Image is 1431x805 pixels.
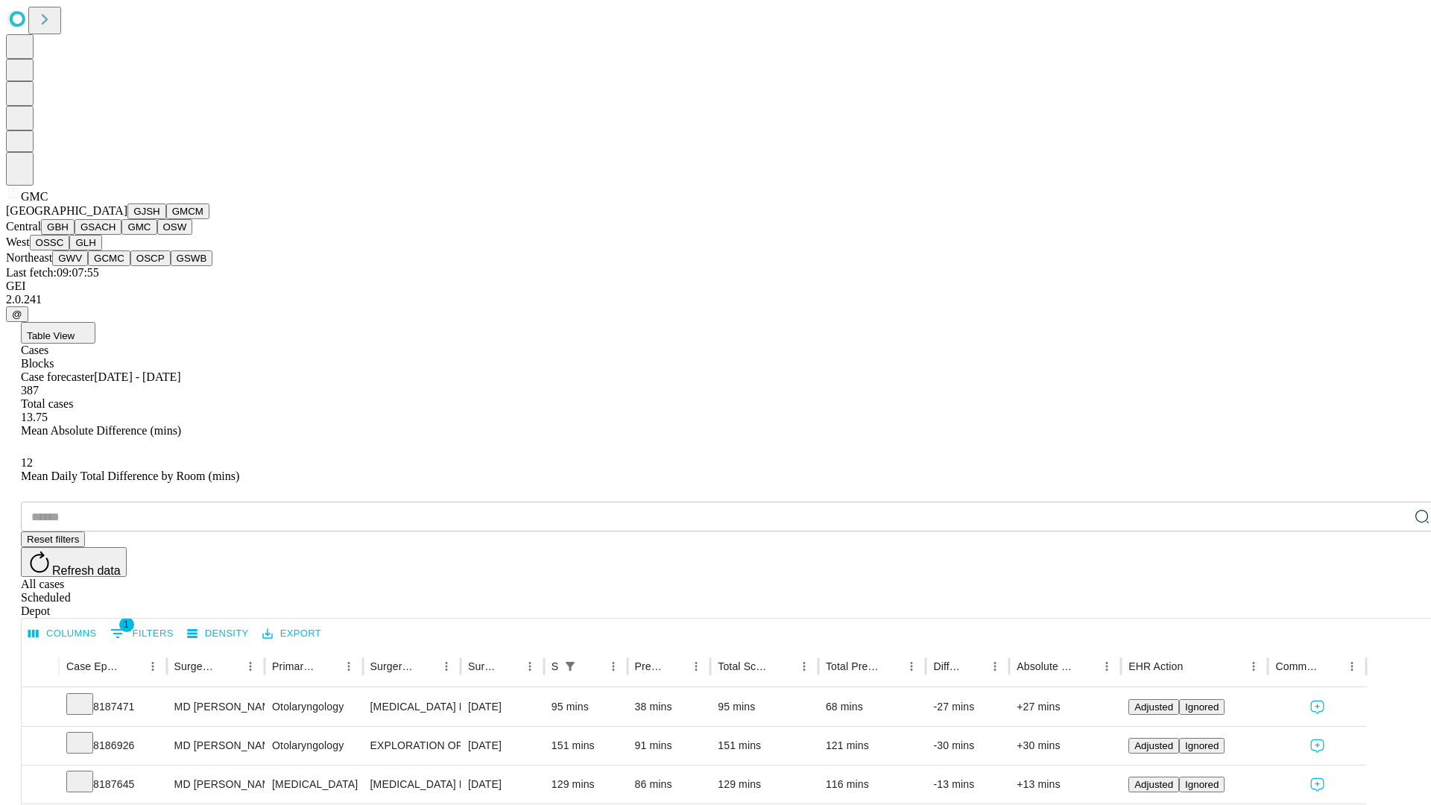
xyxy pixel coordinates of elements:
button: Select columns [25,622,101,645]
button: Sort [773,656,794,677]
div: 1 active filter [560,656,581,677]
button: Menu [1342,656,1362,677]
div: 2.0.241 [6,293,1425,306]
button: Ignored [1179,738,1225,754]
span: Reset filters [27,534,79,545]
div: Difference [933,660,962,672]
button: Sort [499,656,519,677]
button: OSW [157,219,193,235]
button: Menu [1243,656,1264,677]
div: [MEDICAL_DATA] DIRECT WITH [MEDICAL_DATA] REMOVAL [370,688,453,726]
button: Expand [29,733,51,760]
button: Ignored [1179,777,1225,792]
span: Refresh data [52,564,121,577]
button: OSCP [130,250,171,266]
div: 91 mins [635,727,704,765]
div: +30 mins [1017,727,1113,765]
div: 8187471 [66,688,159,726]
button: Density [183,622,253,645]
button: GSWB [171,250,213,266]
div: 95 mins [718,688,811,726]
button: Table View [21,322,95,344]
span: Mean Absolute Difference (mins) [21,424,181,437]
div: MD [PERSON_NAME] [PERSON_NAME] Md [174,688,257,726]
div: 151 mins [718,727,811,765]
button: Menu [1096,656,1117,677]
span: Case forecaster [21,370,94,383]
button: Sort [121,656,142,677]
button: Sort [964,656,985,677]
button: Menu [901,656,922,677]
button: Export [259,622,325,645]
span: GMC [21,190,48,203]
span: Adjusted [1134,740,1173,751]
button: GJSH [127,203,166,219]
button: GSACH [75,219,121,235]
span: Total cases [21,397,73,410]
span: Table View [27,330,75,341]
div: 8187645 [66,765,159,804]
span: 13.75 [21,411,48,423]
div: -27 mins [933,688,1002,726]
span: Adjusted [1134,779,1173,790]
span: 387 [21,384,39,397]
div: EXPLORATION OF PENETRATING WOUND NECK [370,727,453,765]
span: Ignored [1185,779,1219,790]
div: Surgeon Name [174,660,218,672]
button: Menu [142,656,163,677]
button: GMC [121,219,157,235]
div: 129 mins [718,765,811,804]
button: Menu [794,656,815,677]
button: Menu [686,656,707,677]
button: GMCM [166,203,209,219]
div: Surgery Name [370,660,414,672]
span: West [6,236,30,248]
button: GLH [69,235,101,250]
div: 68 mins [826,688,919,726]
div: 121 mins [826,727,919,765]
button: Adjusted [1128,699,1179,715]
button: Menu [519,656,540,677]
button: Sort [665,656,686,677]
span: @ [12,309,22,320]
div: 151 mins [552,727,620,765]
div: EHR Action [1128,660,1183,672]
div: 95 mins [552,688,620,726]
button: Expand [29,695,51,721]
button: Menu [985,656,1005,677]
span: Ignored [1185,740,1219,751]
button: Menu [338,656,359,677]
div: Primary Service [272,660,315,672]
button: Sort [415,656,436,677]
div: [DATE] [468,727,537,765]
span: Mean Daily Total Difference by Room (mins) [21,470,239,482]
div: -30 mins [933,727,1002,765]
button: Expand [29,772,51,798]
button: Sort [1321,656,1342,677]
button: Menu [240,656,261,677]
div: Otolaryngology [272,688,355,726]
span: Last fetch: 09:07:55 [6,266,99,279]
button: Show filters [107,622,177,645]
div: Absolute Difference [1017,660,1074,672]
button: Sort [880,656,901,677]
span: Ignored [1185,701,1219,713]
div: Surgery Date [468,660,497,672]
div: Total Scheduled Duration [718,660,771,672]
div: Scheduled In Room Duration [552,660,558,672]
button: Sort [318,656,338,677]
button: @ [6,306,28,322]
div: 86 mins [635,765,704,804]
span: [DATE] - [DATE] [94,370,180,383]
div: +13 mins [1017,765,1113,804]
button: Sort [1184,656,1205,677]
button: Sort [1075,656,1096,677]
div: [MEDICAL_DATA] [272,765,355,804]
button: Adjusted [1128,777,1179,792]
div: +27 mins [1017,688,1113,726]
button: Sort [582,656,603,677]
div: GEI [6,280,1425,293]
button: Reset filters [21,531,85,547]
div: MD [PERSON_NAME] Md [174,765,257,804]
div: Otolaryngology [272,727,355,765]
